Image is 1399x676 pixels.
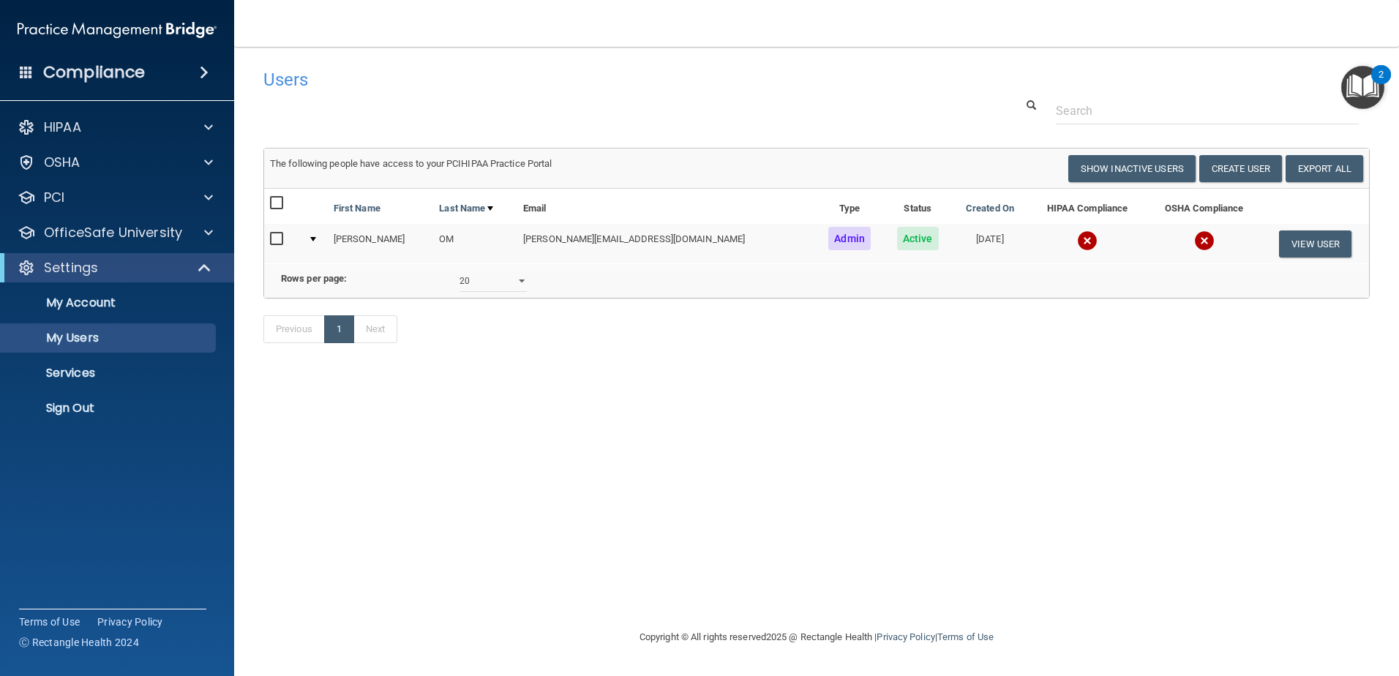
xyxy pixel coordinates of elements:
p: Services [10,366,209,380]
img: cross.ca9f0e7f.svg [1194,230,1215,251]
td: [PERSON_NAME][EMAIL_ADDRESS][DOMAIN_NAME] [517,224,815,263]
th: Type [815,189,884,224]
a: Settings [18,259,212,277]
p: Settings [44,259,98,277]
button: Show Inactive Users [1068,155,1196,182]
p: HIPAA [44,119,81,136]
span: The following people have access to your PCIHIPAA Practice Portal [270,158,552,169]
span: Admin [828,227,871,250]
button: Create User [1199,155,1282,182]
th: Status [884,189,952,224]
button: Open Resource Center, 2 new notifications [1341,66,1384,109]
a: Last Name [439,200,493,217]
img: cross.ca9f0e7f.svg [1077,230,1098,251]
th: HIPAA Compliance [1028,189,1147,224]
p: OSHA [44,154,80,171]
h4: Users [263,70,900,89]
p: My Account [10,296,209,310]
p: Sign Out [10,401,209,416]
span: Ⓒ Rectangle Health 2024 [19,635,139,650]
a: OSHA [18,154,213,171]
th: OSHA Compliance [1147,189,1262,224]
td: [DATE] [952,224,1029,263]
img: PMB logo [18,15,217,45]
div: Copyright © All rights reserved 2025 @ Rectangle Health | | [550,614,1084,661]
input: Search [1056,97,1359,124]
button: View User [1279,230,1351,258]
a: OfficeSafe University [18,224,213,241]
a: PCI [18,189,213,206]
div: 2 [1379,75,1384,94]
a: Terms of Use [937,631,994,642]
a: Terms of Use [19,615,80,629]
span: Active [897,227,939,250]
td: [PERSON_NAME] [328,224,434,263]
a: Created On [966,200,1014,217]
a: Export All [1286,155,1363,182]
a: First Name [334,200,380,217]
b: Rows per page: [281,273,347,284]
a: 1 [324,315,354,343]
a: Previous [263,315,325,343]
th: Email [517,189,815,224]
a: Privacy Policy [877,631,934,642]
h4: Compliance [43,62,145,83]
td: OM [433,224,517,263]
a: Privacy Policy [97,615,163,629]
a: Next [353,315,397,343]
p: PCI [44,189,64,206]
p: OfficeSafe University [44,224,182,241]
a: HIPAA [18,119,213,136]
p: My Users [10,331,209,345]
